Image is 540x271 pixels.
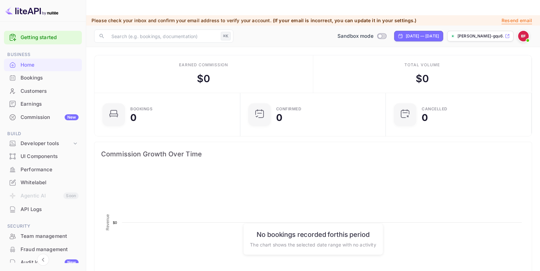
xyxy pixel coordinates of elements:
[250,241,376,248] p: The chart shows the selected date range with no activity
[21,246,79,253] div: Fraud management
[21,259,79,266] div: Audit logs
[65,114,79,120] div: New
[4,111,82,124] div: CommissionNew
[422,107,448,111] div: CANCELLED
[416,71,429,86] div: $ 0
[21,206,79,213] div: API Logs
[4,230,82,242] a: Team management
[21,166,79,174] div: Performance
[113,221,117,225] text: $0
[4,31,82,44] div: Getting started
[404,62,440,68] div: Total volume
[221,32,231,40] div: ⌘K
[130,113,137,122] div: 0
[4,163,82,176] a: Performance
[105,214,110,230] text: Revenue
[21,233,79,240] div: Team management
[4,111,82,123] a: CommissionNew
[4,51,82,58] span: Business
[276,113,282,122] div: 0
[4,243,82,255] a: Fraud management
[4,59,82,71] a: Home
[21,74,79,82] div: Bookings
[21,179,79,187] div: Whitelabel
[130,107,152,111] div: Bookings
[197,71,210,86] div: $ 0
[4,85,82,97] a: Customers
[4,72,82,84] div: Bookings
[21,34,79,41] a: Getting started
[4,59,82,72] div: Home
[4,130,82,137] span: Build
[457,33,504,39] p: [PERSON_NAME]-gqu6...
[276,107,302,111] div: Confirmed
[518,31,529,41] img: Enrique Felgueres
[21,140,72,147] div: Developer tools
[107,29,218,43] input: Search (e.g. bookings, documentation)
[5,5,58,16] img: LiteAPI logo
[4,138,82,149] div: Developer tools
[406,33,439,39] div: [DATE] — [DATE]
[4,150,82,163] div: UI Components
[21,153,79,160] div: UI Components
[4,150,82,162] a: UI Components
[335,32,389,40] div: Switch to Production mode
[21,61,79,69] div: Home
[4,203,82,215] a: API Logs
[21,100,79,108] div: Earnings
[4,98,82,110] a: Earnings
[4,223,82,230] span: Security
[337,32,374,40] span: Sandbox mode
[4,72,82,84] a: Bookings
[179,62,228,68] div: Earned commission
[101,149,525,159] span: Commission Growth Over Time
[422,113,428,122] div: 0
[21,87,79,95] div: Customers
[37,254,49,266] button: Collapse navigation
[4,85,82,98] div: Customers
[4,176,82,189] a: Whitelabel
[4,98,82,111] div: Earnings
[4,230,82,243] div: Team management
[250,230,376,238] h6: No bookings recorded for this period
[502,17,532,24] p: Resend email
[91,18,271,23] span: Please check your inbox and confirm your email address to verify your account.
[65,259,79,265] div: New
[21,114,79,121] div: Commission
[4,256,82,268] a: Audit logsNew
[273,18,417,23] span: (If your email is incorrect, you can update it in your settings.)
